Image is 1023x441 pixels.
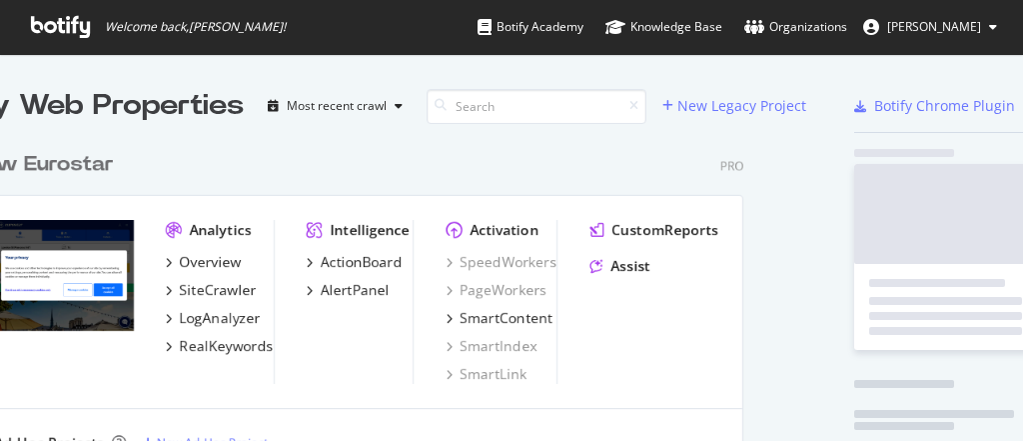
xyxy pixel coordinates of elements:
a: SiteCrawler [166,280,257,300]
button: Most recent crawl [260,90,411,122]
a: PageWorkers [446,280,546,300]
a: SmartIndex [446,336,536,356]
a: New Legacy Project [662,97,806,114]
a: SmartLink [446,364,526,384]
a: AlertPanel [307,280,390,300]
a: Overview [166,252,242,272]
div: Pro [720,157,743,174]
a: RealKeywords [166,336,274,356]
a: Assist [589,256,650,276]
a: SmartContent [446,308,552,328]
div: CustomReports [611,220,718,240]
button: [PERSON_NAME] [847,11,1013,43]
a: ActionBoard [307,252,403,272]
button: New Legacy Project [662,90,806,122]
div: Knowledge Base [605,17,722,37]
div: Activation [470,220,538,240]
div: SmartContent [460,308,552,328]
input: Search [427,89,646,124]
div: Assist [610,256,650,276]
div: AlertPanel [321,280,390,300]
a: SpeedWorkers [446,252,556,272]
a: CustomReports [589,220,718,240]
div: New Legacy Project [677,96,806,116]
div: Overview [180,252,242,272]
div: Most recent crawl [287,100,387,112]
div: Organizations [744,17,847,37]
div: Intelligence [331,220,410,240]
div: Botify Academy [478,17,583,37]
div: Botify Chrome Plugin [874,96,1015,116]
a: LogAnalyzer [166,308,261,328]
span: Da Silva Eva [887,18,981,35]
div: SiteCrawler [180,280,257,300]
div: LogAnalyzer [180,308,261,328]
a: Botify Chrome Plugin [854,96,1015,116]
div: ActionBoard [321,252,403,272]
div: RealKeywords [180,336,274,356]
div: Analytics [190,220,252,240]
span: Welcome back, [PERSON_NAME] ! [105,19,286,35]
